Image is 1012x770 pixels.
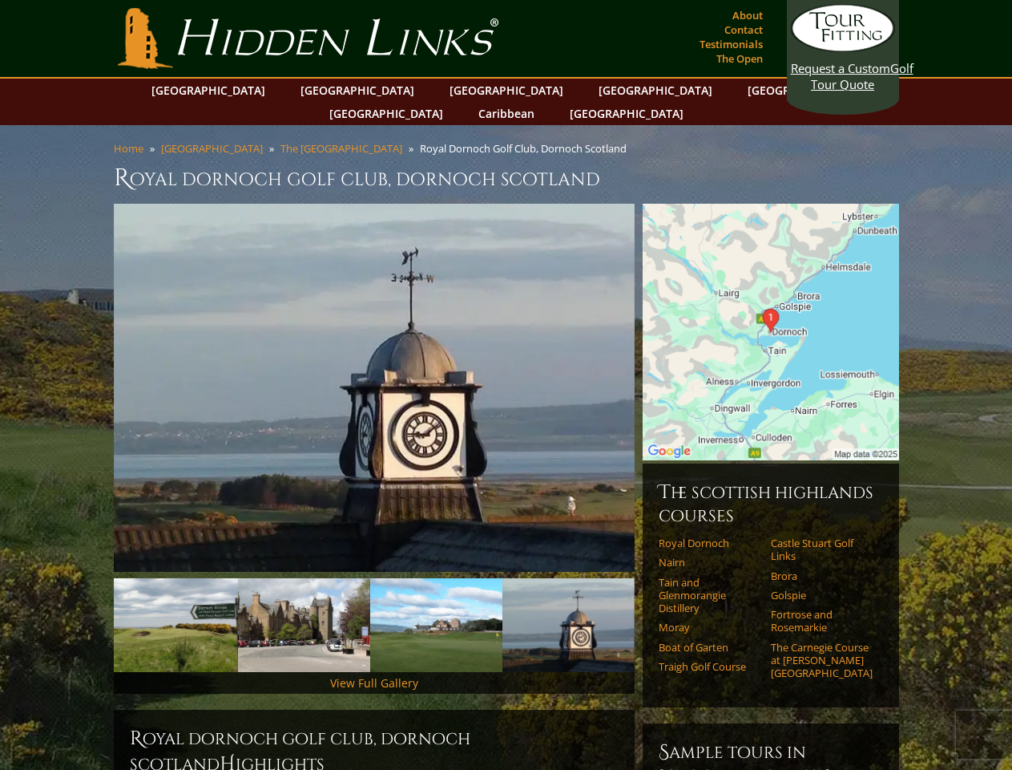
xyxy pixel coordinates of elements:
h6: The Scottish Highlands Courses [659,480,883,527]
a: The [GEOGRAPHIC_DATA] [280,141,402,156]
a: [GEOGRAPHIC_DATA] [161,141,263,156]
a: [GEOGRAPHIC_DATA] [562,102,691,125]
a: Caribbean [470,102,542,125]
a: Brora [771,569,873,582]
a: Castle Stuart Golf Links [771,537,873,563]
a: Request a CustomGolf Tour Quote [791,4,895,92]
a: [GEOGRAPHIC_DATA] [321,102,451,125]
a: Traigh Golf Course [659,660,760,673]
li: Royal Dornoch Golf Club, Dornoch Scotland [420,141,633,156]
img: Google Map of Royal Dornoch Golf Club, Golf Road, Dornoch, Scotland, United Kingdom [643,204,899,460]
a: Boat of Garten [659,641,760,654]
a: Royal Dornoch [659,537,760,549]
a: About [728,4,767,26]
a: Nairn [659,556,760,569]
a: The Open [712,47,767,70]
a: Home [114,141,143,156]
a: [GEOGRAPHIC_DATA] [591,79,720,102]
a: [GEOGRAPHIC_DATA] [441,79,571,102]
a: Contact [720,18,767,41]
a: Golspie [771,589,873,602]
a: [GEOGRAPHIC_DATA] [740,79,869,102]
a: The Carnegie Course at [PERSON_NAME][GEOGRAPHIC_DATA] [771,641,873,680]
a: [GEOGRAPHIC_DATA] [292,79,422,102]
h1: Royal Dornoch Golf Club, Dornoch Scotland [114,162,899,194]
a: Testimonials [695,33,767,55]
a: Moray [659,621,760,634]
span: Request a Custom [791,60,890,76]
a: Fortrose and Rosemarkie [771,608,873,634]
a: [GEOGRAPHIC_DATA] [143,79,273,102]
a: View Full Gallery [330,675,418,691]
a: Tain and Glenmorangie Distillery [659,576,760,615]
